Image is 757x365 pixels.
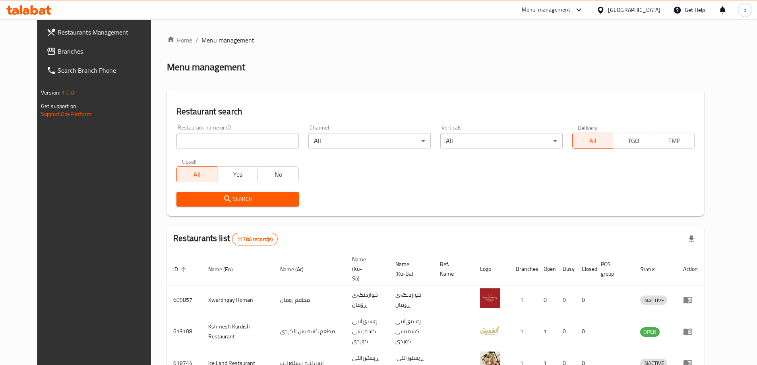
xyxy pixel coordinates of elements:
[176,166,217,182] button: All
[202,286,274,314] td: Xwardngay Roman
[575,314,594,349] td: 0
[578,125,598,130] label: Delivery
[575,252,594,286] th: Closed
[176,133,299,149] input: Search for restaurant name or ID..
[616,135,651,147] span: TGO
[480,288,500,308] img: Xwardngay Roman
[640,265,666,274] span: Status
[208,265,243,274] span: Name (En)
[537,252,556,286] th: Open
[176,106,695,118] h2: Restaurant search
[677,252,704,286] th: Action
[274,286,346,314] td: مطعم رومان
[556,286,575,314] td: 0
[657,135,691,147] span: TMP
[683,295,698,305] div: Menu
[40,42,163,61] a: Branches
[640,327,660,336] span: OPEN
[167,35,704,45] nav: breadcrumb
[389,314,434,349] td: رێستۆرانتی کشمیشى كوردى
[308,133,431,149] div: All
[261,169,295,180] span: No
[257,166,298,182] button: No
[183,194,292,204] span: Search
[346,314,389,349] td: رێستۆرانتی کشمیشى كوردى
[352,255,379,283] span: Name (Ku-So)
[180,169,214,180] span: All
[232,233,278,245] div: Total records count
[556,314,575,349] td: 0
[173,232,278,245] h2: Restaurants list
[440,133,563,149] div: All
[556,252,575,286] th: Busy
[201,35,254,45] span: Menu management
[167,61,245,73] h2: Menu management
[537,286,556,314] td: 0
[232,236,277,243] span: 11786 record(s)
[576,135,610,147] span: All
[62,87,74,98] span: 1.0.0
[58,46,157,56] span: Branches
[613,133,654,149] button: TGO
[509,286,537,314] td: 1
[217,166,258,182] button: Yes
[601,259,624,278] span: POS group
[274,314,346,349] td: مطعم كشميش الكردي
[173,265,188,274] span: ID
[41,87,60,98] span: Version:
[389,286,434,314] td: خواردنگەی ڕۆمان
[640,296,667,305] span: INACTIVE
[182,158,197,164] label: Upsell
[480,320,500,340] img: Kshmesh Kurdish Restaurant
[537,314,556,349] td: 1
[280,265,314,274] span: Name (Ar)
[40,23,163,42] a: Restaurants Management
[41,101,77,111] span: Get support on:
[176,192,299,207] button: Search
[40,61,163,80] a: Search Branch Phone
[58,27,157,37] span: Restaurants Management
[221,169,255,180] span: Yes
[682,230,701,249] div: Export file
[41,109,91,119] a: Support.OpsPlatform
[474,252,509,286] th: Logo
[522,5,571,15] div: Menu-management
[509,252,537,286] th: Branches
[395,259,424,278] span: Name (Ku-Ba)
[202,314,274,349] td: Kshmesh Kurdish Restaurant
[196,35,198,45] li: /
[572,133,613,149] button: All
[440,259,464,278] span: Ref. Name
[167,286,202,314] td: 609857
[58,66,157,75] span: Search Branch Phone
[683,327,698,336] div: Menu
[654,133,695,149] button: TMP
[575,286,594,314] td: 0
[167,314,202,349] td: 613108
[743,6,746,14] span: b
[608,6,660,14] div: [GEOGRAPHIC_DATA]
[346,286,389,314] td: خواردنگەی ڕۆمان
[167,35,192,45] a: Home
[509,314,537,349] td: 1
